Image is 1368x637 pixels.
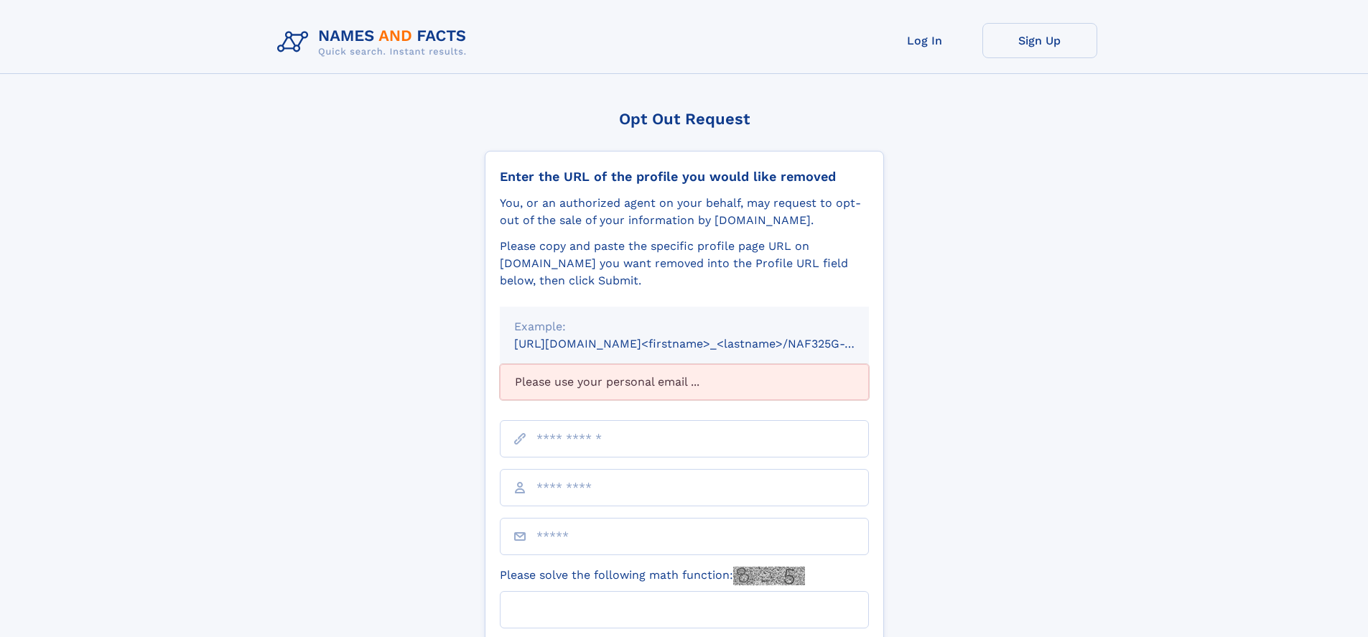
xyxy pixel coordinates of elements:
div: Enter the URL of the profile you would like removed [500,169,869,185]
small: [URL][DOMAIN_NAME]<firstname>_<lastname>/NAF325G-xxxxxxxx [514,337,896,350]
a: Sign Up [982,23,1097,58]
div: Example: [514,318,855,335]
a: Log In [867,23,982,58]
img: Logo Names and Facts [271,23,478,62]
div: Please use your personal email ... [500,364,869,400]
div: Opt Out Request [485,110,884,128]
div: Please copy and paste the specific profile page URL on [DOMAIN_NAME] you want removed into the Pr... [500,238,869,289]
label: Please solve the following math function: [500,567,805,585]
div: You, or an authorized agent on your behalf, may request to opt-out of the sale of your informatio... [500,195,869,229]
